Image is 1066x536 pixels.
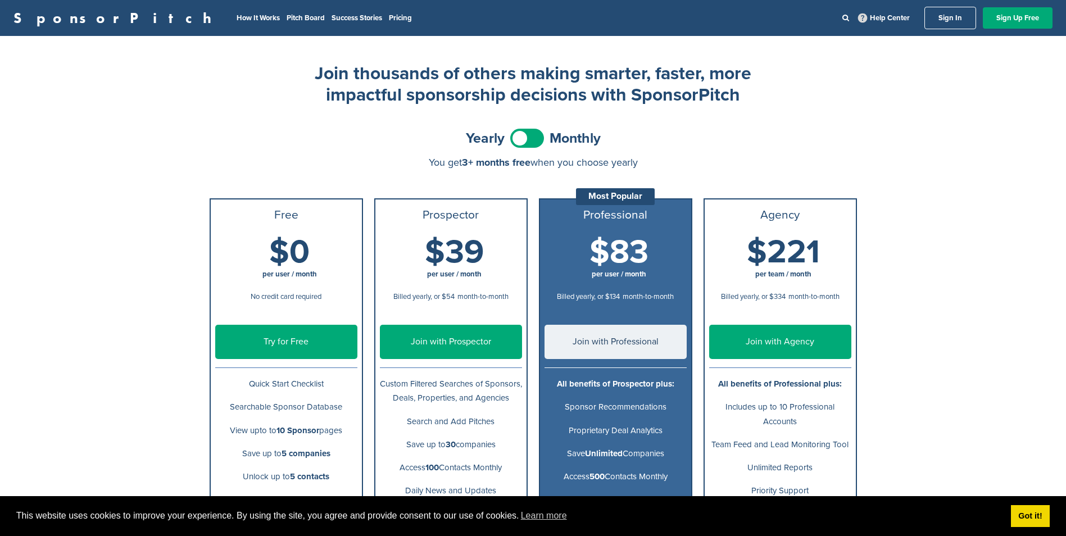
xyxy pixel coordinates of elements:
p: Team Feed and Lead Monitoring Tool [709,438,851,452]
span: per user / month [427,270,482,279]
a: How It Works [237,13,280,22]
b: 100 [425,462,439,473]
b: 10 Sponsor [276,425,319,435]
p: Save up to companies [380,438,522,452]
b: 30 [446,439,456,449]
p: Contact Management & Export [545,493,687,507]
p: Unlimited Reports [709,461,851,475]
h3: Agency [709,208,851,222]
span: This website uses cookies to improve your experience. By using the site, you agree and provide co... [16,507,1002,524]
a: Pricing [389,13,412,22]
a: Try for Free [215,325,357,359]
span: per team / month [755,270,811,279]
a: Join with Prospector [380,325,522,359]
span: $221 [747,233,820,272]
h3: Prospector [380,208,522,222]
p: Quick Start Checklist [215,377,357,391]
p: Search and Add Pitches [380,415,522,429]
span: No credit card required [251,292,321,301]
p: Daily News and Updates [380,484,522,498]
b: 500 [589,471,605,482]
a: Sign Up Free [983,7,1053,29]
p: Save up to [215,447,357,461]
span: Billed yearly, or $54 [393,292,455,301]
a: learn more about cookies [519,507,569,524]
span: $83 [589,233,648,272]
span: $0 [269,233,310,272]
b: All benefits of Professional plus: [718,379,842,389]
p: View upto to pages [215,424,357,438]
span: $39 [425,233,484,272]
span: month-to-month [788,292,840,301]
a: Sign In [924,7,976,29]
p: Priority Support [709,484,851,498]
p: Access Contacts Monthly [545,470,687,484]
p: Save Companies [545,447,687,461]
span: per user / month [262,270,317,279]
a: Success Stories [332,13,382,22]
p: Includes up to 10 Professional Accounts [709,400,851,428]
b: All benefits of Prospector plus: [557,379,674,389]
span: Billed yearly, or $334 [721,292,786,301]
a: dismiss cookie message [1011,505,1050,528]
p: Searchable Sponsor Database [215,400,357,414]
p: Custom Filtered Searches of Sponsors, Deals, Properties, and Agencies [380,377,522,405]
h2: Join thousands of others making smarter, faster, more impactful sponsorship decisions with Sponso... [309,63,758,106]
p: Access Contacts Monthly [380,461,522,475]
div: Most Popular [576,188,655,205]
span: 3+ months free [462,156,530,169]
span: Billed yearly, or $134 [557,292,620,301]
a: Help Center [856,11,912,25]
p: Sponsor Recommendations [545,400,687,414]
h3: Free [215,208,357,222]
h3: Professional [545,208,687,222]
b: 5 contacts [290,471,329,482]
span: Yearly [466,131,505,146]
a: Join with Professional [545,325,687,359]
span: Monthly [550,131,601,146]
a: SponsorPitch [13,11,219,25]
b: 5 companies [282,448,330,458]
span: month-to-month [457,292,509,301]
div: You get when you choose yearly [210,157,857,168]
a: Join with Agency [709,325,851,359]
a: Pitch Board [287,13,325,22]
span: per user / month [592,270,646,279]
p: Unlock up to [215,470,357,484]
p: Proprietary Deal Analytics [545,424,687,438]
b: Unlimited [585,448,623,458]
span: month-to-month [623,292,674,301]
